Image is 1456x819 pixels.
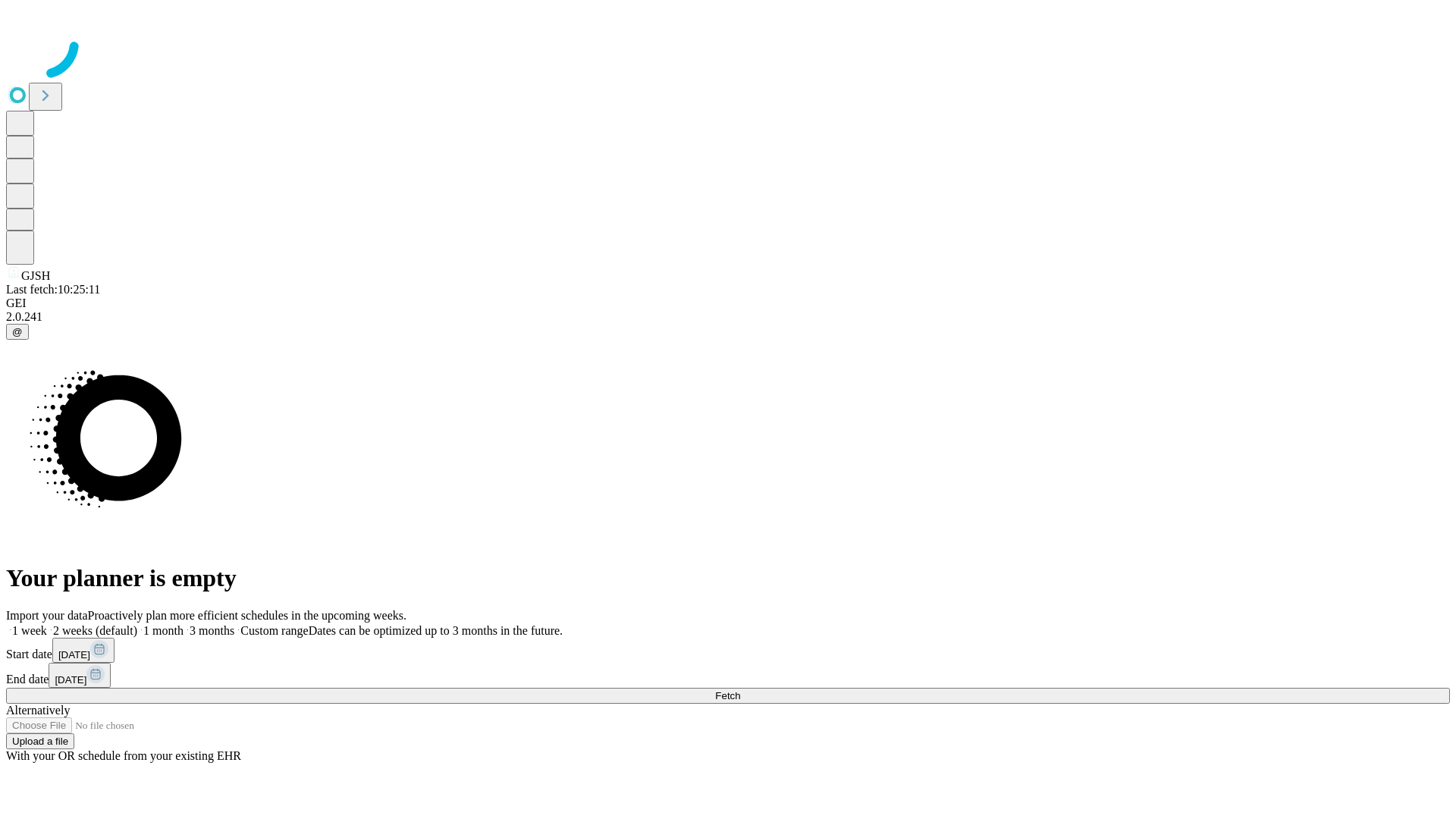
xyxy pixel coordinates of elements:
[143,624,184,637] span: 1 month
[6,749,241,762] span: With your OR schedule from your existing EHR
[88,609,406,622] span: Proactively plan more efficient schedules in the upcoming weeks.
[6,638,1450,663] div: Start date
[309,624,563,637] span: Dates can be optimized up to 3 months in the future.
[6,733,74,749] button: Upload a file
[21,269,50,282] span: GJSH
[52,638,115,663] button: [DATE]
[6,688,1450,704] button: Fetch
[55,674,86,686] span: [DATE]
[240,624,308,637] span: Custom range
[6,283,100,296] span: Last fetch: 10:25:11
[715,690,740,701] span: Fetch
[6,324,29,340] button: @
[12,624,47,637] span: 1 week
[53,624,137,637] span: 2 weeks (default)
[12,326,23,337] span: @
[6,663,1450,688] div: End date
[6,609,88,622] span: Import your data
[6,297,1450,310] div: GEI
[190,624,234,637] span: 3 months
[58,649,90,661] span: [DATE]
[49,663,111,688] button: [DATE]
[6,564,1450,592] h1: Your planner is empty
[6,704,70,717] span: Alternatively
[6,310,1450,324] div: 2.0.241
